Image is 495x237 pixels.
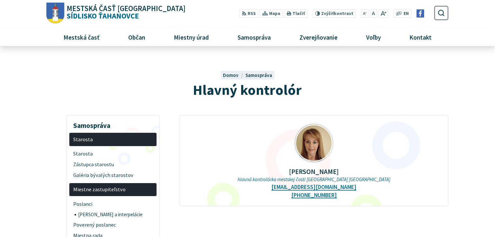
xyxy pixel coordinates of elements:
[69,183,157,196] a: Miestne zastupiteľstvo
[402,10,411,17] a: EN
[312,9,356,18] button: Zvýšiťkontrast
[293,11,305,16] span: Tlačiť
[73,220,153,231] span: Poverený poslanec
[416,9,424,18] img: Prejsť na Facebook stránku
[407,28,434,46] span: Kontakt
[378,9,388,18] button: Zväčšiť veľkosť písma
[239,9,258,18] a: RSS
[73,134,153,145] span: Starosta
[69,117,157,131] h3: Samospráva
[162,28,221,46] a: Miestny úrad
[245,72,272,78] a: Samospráva
[47,3,186,24] a: Logo Sídlisko Ťahanovce, prejsť na domovskú stránku.
[67,5,186,12] span: Mestská časť [GEOGRAPHIC_DATA]
[78,209,153,220] span: [PERSON_NAME] a interpelácie
[271,184,356,191] a: [EMAIL_ADDRESS][DOMAIN_NAME]
[260,9,283,18] a: Mapa
[223,72,239,78] span: Domov
[69,159,157,170] a: Zástupca starostu
[193,81,302,99] span: Hlavný kontrolór
[288,28,350,46] a: Zverejňovanie
[69,199,157,209] a: Poslanci
[69,170,157,181] a: Galéria bývalých starostov
[398,28,444,46] a: Kontakt
[73,170,153,181] span: Galéria bývalých starostov
[116,28,157,46] a: Občan
[73,159,153,170] span: Zástupca starostu
[73,184,153,195] span: Miestne zastupiteľstvo
[364,28,383,46] span: Voľby
[47,3,64,24] img: Prejsť na domovskú stránku
[235,28,273,46] span: Samospráva
[61,28,102,46] span: Mestská časť
[295,124,333,162] img: Helena Badaničová_2
[269,10,280,17] span: Mapa
[321,11,334,16] span: Zvýšiť
[238,176,390,182] em: hlavná kontrolórka mestskej časti [GEOGRAPHIC_DATA] [GEOGRAPHIC_DATA]
[370,9,377,18] button: Nastaviť pôvodnú veľkosť písma
[361,9,369,18] button: Zmenšiť veľkosť písma
[73,148,153,159] span: Starosta
[223,72,245,78] a: Domov
[284,9,308,18] button: Tlačiť
[291,192,337,199] a: [PHONE_NUMBER]
[321,11,353,16] span: kontrast
[64,5,186,20] span: Sídlisko Ťahanovce
[69,148,157,159] a: Starosta
[73,199,153,209] span: Poslanci
[69,133,157,146] a: Starosta
[190,168,438,175] p: [PERSON_NAME]
[75,209,157,220] a: [PERSON_NAME] a interpelácie
[171,28,211,46] span: Miestny úrad
[126,28,147,46] span: Občan
[69,220,157,231] a: Poverený poslanec
[297,28,340,46] span: Zverejňovanie
[354,28,393,46] a: Voľby
[51,28,111,46] a: Mestská časť
[248,10,256,17] span: RSS
[226,28,283,46] a: Samospráva
[404,10,409,17] span: EN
